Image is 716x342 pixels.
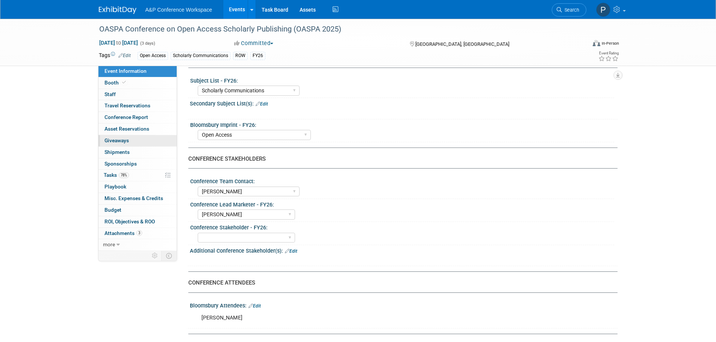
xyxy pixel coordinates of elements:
[190,245,618,255] div: Additional Conference Stakeholder(s):
[161,251,177,261] td: Toggle Event Tabs
[104,68,147,74] span: Event Information
[98,135,177,146] a: Giveaways
[233,52,248,60] div: ROW
[188,155,612,163] div: CONFERENCE STAKEHOLDERS
[190,300,618,310] div: Bloomsbury Attendees:
[104,195,163,201] span: Misc. Expenses & Credits
[99,51,131,60] td: Tags
[190,119,614,129] div: Bloomsbury Imprint - FY26:
[104,91,116,97] span: Staff
[98,77,177,89] a: Booth
[104,161,137,167] span: Sponsorships
[196,310,535,325] div: [PERSON_NAME]
[119,172,129,178] span: 78%
[122,80,126,84] i: Booth reservation complete
[98,216,177,227] a: ROI, Objectives & ROO
[98,193,177,204] a: Misc. Expenses & Credits
[104,207,121,213] span: Budget
[98,205,177,216] a: Budget
[98,170,177,181] a: Tasks78%
[552,3,586,17] a: Search
[248,303,261,309] a: Edit
[104,102,150,108] span: Travel Reservations
[104,230,142,236] span: Attachments
[98,100,177,111] a: Travel Reservations
[145,7,212,13] span: A&P Conference Workspace
[97,23,575,36] div: OASPA Conference on Open Access Scholarly Publishing (OASPA 2025)
[104,218,155,224] span: ROI, Objectives & ROO
[98,66,177,77] a: Event Information
[98,158,177,170] a: Sponsorships
[104,184,126,190] span: Playbook
[98,112,177,123] a: Conference Report
[103,241,115,247] span: more
[136,230,142,236] span: 3
[148,251,162,261] td: Personalize Event Tab Strip
[250,52,265,60] div: FY26
[190,222,614,231] div: Conference Stakeholder - FY26:
[98,147,177,158] a: Shipments
[601,41,619,46] div: In-Person
[598,51,619,55] div: Event Rating
[98,239,177,250] a: more
[98,228,177,239] a: Attachments3
[139,41,155,46] span: (3 days)
[171,52,230,60] div: Scholarly Communications
[99,39,138,46] span: [DATE] [DATE]
[98,124,177,135] a: Asset Reservations
[104,114,148,120] span: Conference Report
[104,172,129,178] span: Tasks
[285,249,297,254] a: Edit
[98,181,177,193] a: Playbook
[99,6,136,14] img: ExhibitDay
[190,75,614,84] div: Subject List - FY26:
[104,126,149,132] span: Asset Reservations
[104,80,127,86] span: Booth
[542,39,619,50] div: Event Format
[98,89,177,100] a: Staff
[593,40,600,46] img: Format-Inperson.png
[256,101,268,107] a: Edit
[190,199,614,208] div: Conference Lead Marketer - FY26:
[138,52,168,60] div: Open Access
[104,137,129,143] span: Giveaways
[188,279,612,287] div: CONFERENCE ATTENDEES
[596,3,610,17] img: Phoebe Murphy-Dunn
[104,149,130,155] span: Shipments
[118,53,131,58] a: Edit
[115,40,122,46] span: to
[415,41,509,47] span: [GEOGRAPHIC_DATA], [GEOGRAPHIC_DATA]
[190,98,618,108] div: Secondary Subject List(s):
[190,176,614,185] div: Conference Team Contact:
[562,7,579,13] span: Search
[232,39,276,47] button: Committed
